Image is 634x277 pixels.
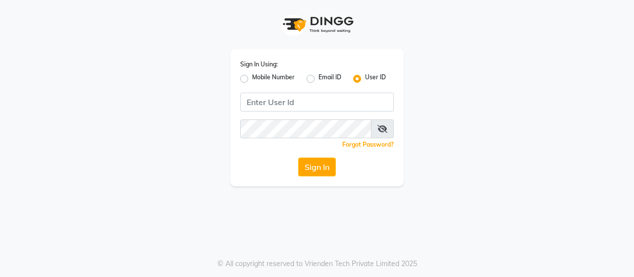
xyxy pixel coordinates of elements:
img: logo1.svg [277,10,357,39]
label: Mobile Number [252,73,295,85]
a: Forgot Password? [342,141,394,148]
label: Sign In Using: [240,60,278,69]
label: User ID [365,73,386,85]
input: Username [240,93,394,111]
input: Username [240,119,371,138]
label: Email ID [318,73,341,85]
button: Sign In [298,158,336,176]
